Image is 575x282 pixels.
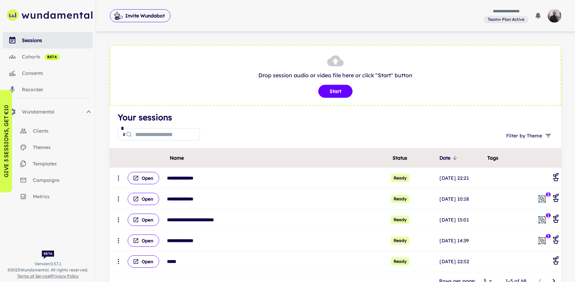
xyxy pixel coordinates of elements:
button: Filter by Theme [503,130,553,142]
td: [DATE] 14:39 [438,230,486,251]
span: 1 [545,213,551,218]
span: Tags [487,154,498,162]
a: consents [3,65,93,81]
span: 1 [545,233,551,239]
span: campaigns [33,176,93,184]
a: templates [3,156,93,172]
div: Coaching [552,194,560,204]
button: Invite Wundabot [110,9,170,22]
span: clients [33,127,93,135]
div: Coaching [552,256,560,267]
span: Ready [391,195,409,203]
a: sessions [3,32,93,49]
span: In cohort: sdfg [536,214,548,226]
span: © 2025 Wundamental. All rights reserved. [8,267,88,273]
span: Team+ Plan Active [485,16,527,23]
div: sessions [22,37,93,44]
span: Wundamental [22,108,85,116]
div: recorder [22,86,93,93]
div: cohorts [22,53,93,61]
span: Invite Wundabot to record a meeting [110,9,170,23]
td: [DATE] 15:01 [438,210,486,230]
span: themes [33,144,93,151]
button: Start [318,85,353,98]
span: Version: 0.57.1 [35,261,61,267]
a: Privacy Policy [51,273,79,279]
h4: Your sessions [118,111,553,123]
span: Ready [391,237,409,245]
img: photoURL [548,9,561,23]
span: Ready [391,174,409,182]
td: [DATE] 22:52 [438,251,486,272]
span: metrics [33,193,93,200]
div: Coaching [552,173,560,183]
a: Terms of Service [17,273,50,279]
div: Coaching [552,215,560,225]
div: Wundamental [3,104,93,120]
span: Date [439,154,459,162]
a: clients [3,123,93,139]
span: View and manage your current plan and billing details. [484,16,528,23]
span: In 2 cohorts [536,193,548,205]
span: | [17,273,79,279]
span: Name [170,154,184,162]
a: campaigns [3,172,93,188]
button: Open [128,234,159,247]
button: Open [128,255,159,268]
a: View and manage your current plan and billing details. [484,15,528,24]
td: [DATE] 10:18 [438,189,486,210]
span: Status [393,154,407,162]
a: recorder [3,81,93,98]
div: consents [22,69,93,77]
p: Drop session audio or video file here or click "Start" button [117,71,554,79]
button: Open [128,214,159,226]
a: themes [3,139,93,156]
a: cohorts beta [3,49,93,65]
button: Open [128,172,159,184]
a: metrics [3,188,93,205]
span: Ready [391,257,409,266]
span: In cohort: My client [536,234,548,247]
span: 2 [545,192,551,197]
div: Coaching [552,236,560,246]
p: GIVE 3 SESSIONS, GET €10 [2,105,10,177]
div: scrollable content [110,148,561,272]
td: [DATE] 22:21 [438,168,486,189]
span: templates [33,160,93,167]
span: beta [44,54,60,60]
button: Open [128,193,159,205]
span: Ready [391,216,409,224]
